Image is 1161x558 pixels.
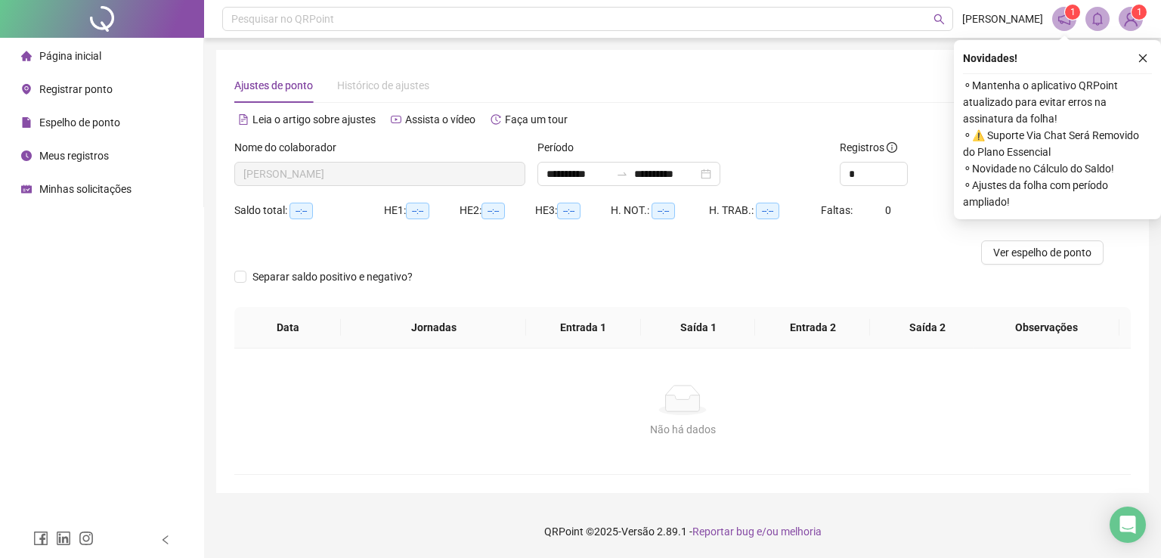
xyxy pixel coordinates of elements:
div: Não há dados [252,421,1113,438]
label: Período [537,139,584,156]
span: history [491,114,501,125]
span: environment [21,84,32,95]
span: Ajustes de ponto [234,79,313,91]
span: Registrar ponto [39,83,113,95]
th: Entrada 1 [526,307,641,349]
th: Saída 2 [870,307,985,349]
th: Jornadas [341,307,525,349]
span: --:-- [289,203,313,219]
span: left [160,535,171,545]
span: Observações [986,319,1107,336]
span: Faça um tour [505,113,568,126]
img: 90498 [1119,8,1142,30]
span: home [21,51,32,61]
span: 1 [1137,7,1142,17]
span: ⚬ Ajustes da folha com período ampliado! [963,177,1152,210]
span: FELIPE SOUSA DA SILVA [243,163,516,185]
span: Faltas: [821,204,855,216]
th: Data [234,307,341,349]
span: Assista o vídeo [405,113,475,126]
span: linkedin [56,531,71,546]
span: Separar saldo positivo e negativo? [246,268,419,285]
span: Leia o artigo sobre ajustes [252,113,376,126]
span: notification [1057,12,1071,26]
span: search [933,14,945,25]
span: Meus registros [39,150,109,162]
span: 0 [885,204,891,216]
div: H. TRAB.: [709,202,821,219]
span: info-circle [887,142,897,153]
span: swap-right [616,168,628,180]
span: --:-- [406,203,429,219]
div: HE 2: [460,202,535,219]
div: HE 1: [384,202,460,219]
div: Saldo total: [234,202,384,219]
span: file-text [238,114,249,125]
span: Reportar bug e/ou melhoria [692,525,822,538]
span: --:-- [652,203,675,219]
span: to [616,168,628,180]
div: H. NOT.: [611,202,709,219]
span: 1 [1070,7,1076,17]
div: Open Intercom Messenger [1110,507,1146,543]
span: Ver espelho de ponto [993,244,1091,261]
sup: Atualize o seu contato no menu Meus Dados [1132,5,1147,20]
span: ⚬ Mantenha o aplicativo QRPoint atualizado para evitar erros na assinatura da folha! [963,77,1152,127]
span: ⚬ ⚠️ Suporte Via Chat Será Removido do Plano Essencial [963,127,1152,160]
span: Minhas solicitações [39,183,132,195]
span: clock-circle [21,150,32,161]
footer: QRPoint © 2025 - 2.89.1 - [204,505,1161,558]
span: Versão [621,525,655,538]
span: --:-- [557,203,580,219]
span: schedule [21,184,32,194]
label: Nome do colaborador [234,139,346,156]
sup: 1 [1065,5,1080,20]
th: Entrada 2 [755,307,870,349]
span: Registros [840,139,897,156]
span: bell [1091,12,1104,26]
th: Saída 1 [641,307,756,349]
span: Histórico de ajustes [337,79,429,91]
span: facebook [33,531,48,546]
span: --:-- [756,203,779,219]
span: file [21,117,32,128]
th: Observações [974,307,1119,349]
span: [PERSON_NAME] [962,11,1043,27]
span: --:-- [481,203,505,219]
span: ⚬ Novidade no Cálculo do Saldo! [963,160,1152,177]
div: HE 3: [535,202,611,219]
span: Novidades ! [963,50,1017,67]
span: instagram [79,531,94,546]
button: Ver espelho de ponto [981,240,1104,265]
span: Página inicial [39,50,101,62]
span: close [1138,53,1148,64]
span: youtube [391,114,401,125]
span: Espelho de ponto [39,116,120,129]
